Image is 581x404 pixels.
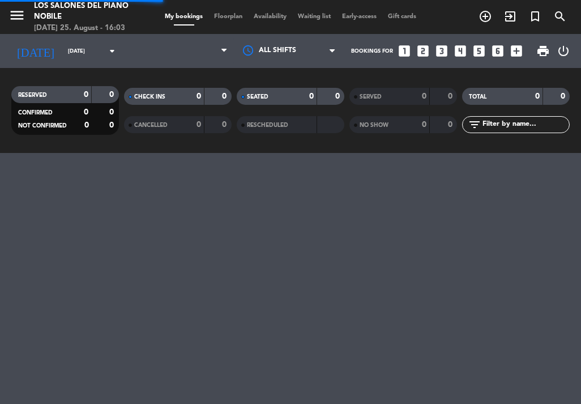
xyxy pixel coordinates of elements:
strong: 0 [84,91,88,99]
span: TOTAL [469,94,486,100]
strong: 0 [222,92,229,100]
i: menu [8,7,25,24]
i: power_settings_new [557,44,570,58]
span: RESCHEDULED [247,122,288,128]
i: turned_in_not [528,10,542,23]
span: My bookings [159,14,208,20]
strong: 0 [196,121,201,129]
i: filter_list [468,118,481,131]
div: Los Salones del Piano Nobile [34,1,137,23]
i: arrow_drop_down [105,44,119,58]
span: Gift cards [382,14,422,20]
span: Early-access [336,14,382,20]
i: add_circle_outline [479,10,492,23]
i: looks_5 [472,44,486,58]
strong: 0 [109,91,116,99]
strong: 0 [422,121,426,129]
button: menu [8,7,25,28]
span: Floorplan [208,14,248,20]
i: looks_6 [490,44,505,58]
i: exit_to_app [503,10,517,23]
strong: 0 [335,92,342,100]
i: add_box [509,44,524,58]
i: [DATE] [8,40,62,63]
span: Availability [248,14,292,20]
i: looks_one [397,44,412,58]
span: NO SHOW [360,122,388,128]
strong: 0 [535,92,540,100]
i: search [553,10,567,23]
div: [DATE] 25. August - 16:03 [34,23,137,34]
strong: 0 [309,92,314,100]
i: looks_4 [453,44,468,58]
i: looks_3 [434,44,449,58]
span: CHECK INS [134,94,165,100]
input: Filter by name... [481,118,569,131]
span: Bookings for [351,48,393,54]
strong: 0 [448,121,455,129]
span: Waiting list [292,14,336,20]
strong: 0 [84,121,89,129]
strong: 0 [196,92,201,100]
strong: 0 [84,108,88,116]
span: CONFIRMED [18,110,53,116]
strong: 0 [222,121,229,129]
div: LOG OUT [554,34,573,68]
span: print [536,44,550,58]
strong: 0 [448,92,455,100]
span: NOT CONFIRMED [18,123,67,129]
strong: 0 [109,108,116,116]
span: RESERVED [18,92,47,98]
strong: 0 [422,92,426,100]
i: looks_two [416,44,430,58]
strong: 0 [561,92,567,100]
span: CANCELLED [134,122,168,128]
span: SEATED [247,94,268,100]
strong: 0 [109,121,116,129]
span: SERVED [360,94,382,100]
